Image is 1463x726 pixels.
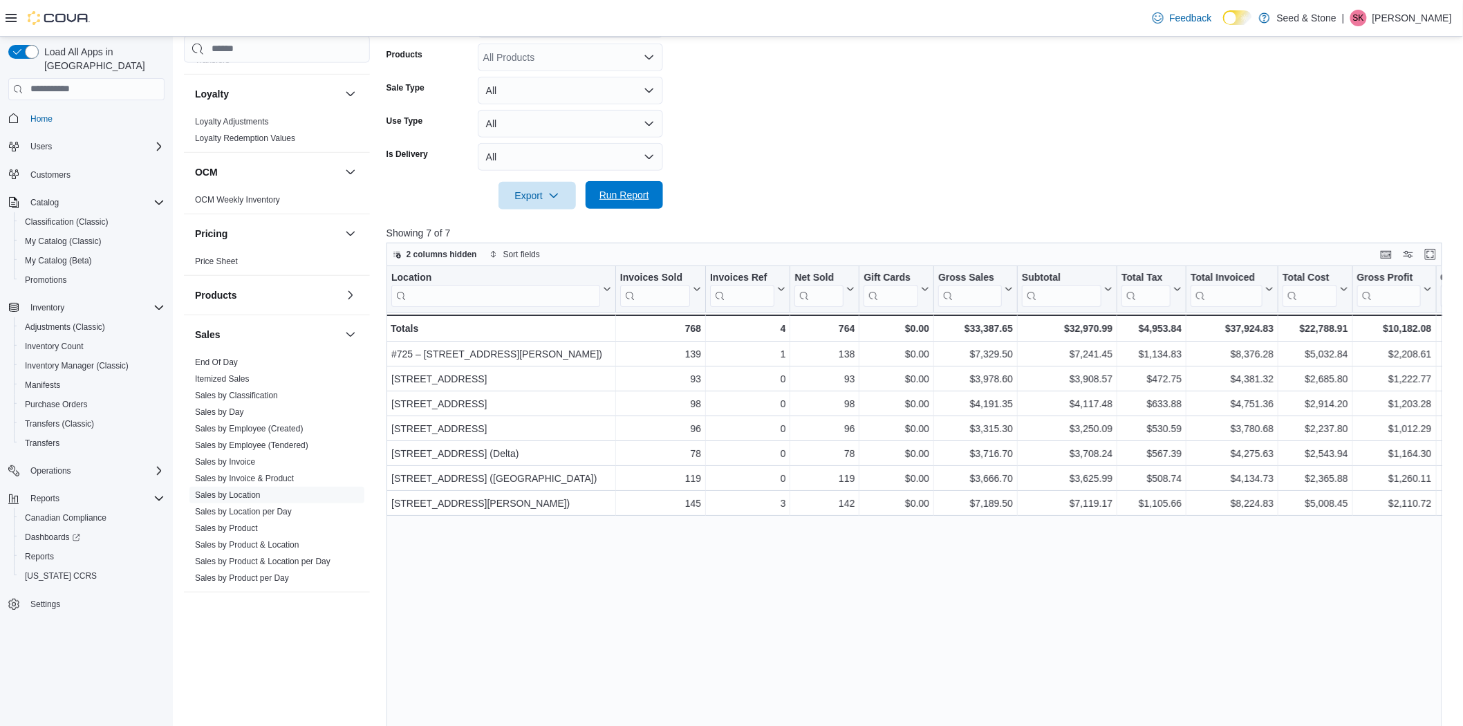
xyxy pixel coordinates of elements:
a: Settings [25,596,66,613]
div: $0.00 [864,395,929,412]
nav: Complex example [8,103,165,651]
span: Sales by Employee (Created) [195,422,304,434]
div: $33,387.65 [938,320,1013,337]
div: $37,924.83 [1191,320,1274,337]
span: Sales by Day [195,406,244,417]
button: Total Tax [1121,271,1182,306]
div: 93 [794,371,855,387]
span: Loyalty Redemption Values [195,132,295,143]
button: Invoices Sold [620,271,701,306]
div: $2,685.80 [1283,371,1348,387]
div: $0.00 [864,420,929,437]
span: Reports [30,493,59,504]
div: Gift Card Sales [864,271,918,306]
span: Washington CCRS [19,568,165,584]
div: $2,365.88 [1283,470,1348,487]
button: Inventory [3,298,170,317]
input: Dark Mode [1223,10,1252,25]
button: Sales [195,327,339,341]
span: Inventory [25,299,165,316]
div: [STREET_ADDRESS] [391,420,611,437]
div: $4,751.36 [1191,395,1274,412]
button: My Catalog (Classic) [14,232,170,251]
div: $1,012.29 [1357,420,1432,437]
span: Price Sheet [195,255,238,266]
div: $7,329.50 [938,346,1013,362]
h3: Pricing [195,226,227,240]
button: Taxes [195,604,339,618]
button: My Catalog (Beta) [14,251,170,270]
div: 96 [620,420,701,437]
a: Loyalty Redemption Values [195,133,295,142]
a: Transfers [19,435,65,452]
button: Customers [3,165,170,185]
div: $508.74 [1121,470,1182,487]
button: Loyalty [195,86,339,100]
div: Totals [391,320,611,337]
div: Subtotal [1022,271,1101,306]
div: $3,625.99 [1022,470,1112,487]
a: Dashboards [19,529,86,546]
button: Products [342,286,359,303]
span: Operations [25,463,165,479]
button: [US_STATE] CCRS [14,566,170,586]
span: Sales by Invoice [195,456,255,467]
a: Feedback [1147,4,1217,32]
div: 0 [710,470,785,487]
button: Export [498,182,576,210]
button: Inventory Manager (Classic) [14,356,170,375]
div: Total Cost [1283,271,1336,284]
p: Showing 7 of 7 [386,226,1453,240]
div: Gross Sales [938,271,1002,284]
span: Dashboards [19,529,165,546]
button: Gross Profit [1357,271,1431,306]
button: Users [3,137,170,156]
a: Purchase Orders [19,396,93,413]
button: Reports [25,490,65,507]
button: All [478,143,663,171]
a: Customers [25,167,76,183]
a: Adjustments (Classic) [19,319,111,335]
div: $5,008.45 [1283,495,1348,512]
label: Sale Type [386,82,425,93]
div: Total Invoiced [1191,271,1262,284]
div: Subtotal [1022,271,1101,284]
span: Users [30,141,52,152]
button: Total Cost [1283,271,1348,306]
button: Subtotal [1022,271,1112,306]
button: Reports [3,489,170,508]
span: Customers [30,169,71,180]
div: 119 [620,470,701,487]
span: Sales by Employee (Tendered) [195,439,308,450]
a: End Of Day [195,357,238,366]
button: Run Report [586,181,663,209]
button: Users [25,138,57,155]
button: Operations [3,461,170,481]
span: Home [25,110,165,127]
div: [STREET_ADDRESS][PERSON_NAME]) [391,495,611,512]
span: Inventory Count [25,341,84,352]
div: 764 [794,320,855,337]
button: Transfers (Classic) [14,414,170,434]
a: Sales by Location per Day [195,506,292,516]
button: Sort fields [484,246,546,263]
div: [STREET_ADDRESS] (Delta) [391,445,611,462]
div: Total Tax [1121,271,1171,284]
span: Catalog [25,194,165,211]
div: $8,224.83 [1191,495,1274,512]
a: Canadian Compliance [19,510,112,526]
label: Is Delivery [386,149,428,160]
div: $4,275.63 [1191,445,1274,462]
div: Gross Profit [1357,271,1420,284]
div: $0.00 [864,470,929,487]
span: Canadian Compliance [19,510,165,526]
div: $3,250.09 [1022,420,1112,437]
span: Customers [25,166,165,183]
span: Feedback [1169,11,1211,25]
button: Inventory Count [14,337,170,356]
a: Loyalty Adjustments [195,116,269,126]
button: Inventory [25,299,70,316]
div: 78 [794,445,855,462]
button: Adjustments (Classic) [14,317,170,337]
a: Promotions [19,272,73,288]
